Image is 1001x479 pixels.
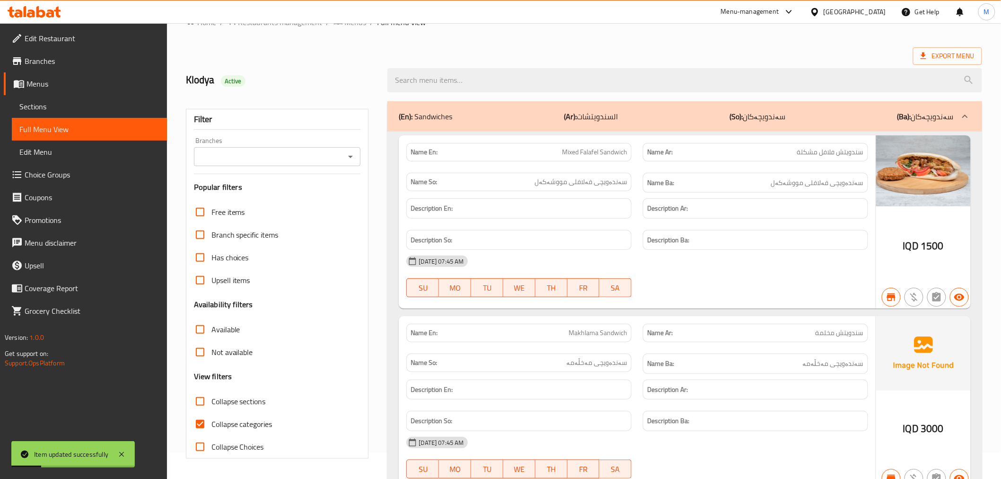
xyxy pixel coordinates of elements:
strong: Description Ar: [647,203,688,214]
div: Item updated successfully [34,449,108,460]
a: Upsell [4,254,167,277]
button: Available [950,288,969,307]
button: TH [536,278,568,297]
span: Collapse sections [211,396,266,407]
h2: Klodya [186,73,377,87]
span: MO [443,281,467,295]
span: M [984,7,990,17]
span: SA [603,281,628,295]
p: سەندویچەکان [897,111,954,122]
span: Has choices [211,252,249,263]
a: Choice Groups [4,163,167,186]
span: Choice Groups [25,169,159,180]
span: WE [507,462,532,476]
button: MO [439,278,471,297]
strong: Description Ba: [647,234,689,246]
strong: Name Ba: [647,177,674,189]
span: Coverage Report [25,283,159,294]
span: سندويتش فلافل مشكلة [797,147,864,157]
button: TU [471,278,503,297]
a: Home [186,17,216,28]
span: سەندەویچی فەلافلی مووشەکەل [535,177,627,187]
a: Menus [334,16,367,28]
span: 1500 [921,237,944,255]
span: Available [211,324,240,335]
a: Grocery Checklist [4,300,167,322]
h3: Popular filters [194,182,361,193]
img: %D9%81%D9%84%D8%A7%D9%84%D9%81%D9%84_%D9%85%D8%B4%D9%83%D9%84637993432723238534.jpg [876,135,971,206]
strong: Description En: [411,203,453,214]
button: TH [536,460,568,479]
li: / [326,17,330,28]
span: TH [539,281,564,295]
span: [DATE] 07:45 AM [415,257,467,266]
span: SA [603,462,628,476]
strong: Description So: [411,415,452,427]
span: IQD [903,419,919,438]
span: Full menu view [378,17,426,28]
span: Menus [26,78,159,89]
span: Upsell items [211,275,250,286]
p: السندويتشات [564,111,618,122]
strong: Name En: [411,328,438,338]
a: Promotions [4,209,167,231]
span: Upsell [25,260,159,271]
span: Promotions [25,214,159,226]
a: Support.OpsPlatform [5,357,65,369]
strong: Name So: [411,177,437,187]
strong: Name So: [411,358,437,368]
span: Export Menu [913,47,982,65]
span: FR [571,281,596,295]
button: SA [599,278,632,297]
span: Edit Restaurant [25,33,159,44]
b: (So): [730,109,743,124]
b: (En): [399,109,413,124]
span: TU [475,281,500,295]
span: Export Menu [921,50,975,62]
span: Grocery Checklist [25,305,159,317]
input: search [387,68,982,92]
span: FR [571,462,596,476]
button: SA [599,460,632,479]
span: سندويتش مخلمة [816,328,864,338]
button: WE [503,278,536,297]
span: 1.0.0 [29,331,44,344]
button: WE [503,460,536,479]
strong: Name Ar: [647,328,673,338]
span: Full Menu View [19,124,159,135]
span: [DATE] 07:45 AM [415,438,467,447]
b: (Ba): [897,109,911,124]
h3: View filters [194,371,232,382]
span: Branch specific items [211,229,279,240]
a: Menus [4,72,167,95]
span: TU [475,462,500,476]
span: Collapse Choices [211,441,264,452]
span: سەندەویچی فەلافلی مووشەکەل [771,177,864,189]
p: Sandwiches [399,111,452,122]
strong: Description En: [411,384,453,396]
span: TH [539,462,564,476]
span: Mixed Falafel Sandwich [562,147,627,157]
strong: Description Ar: [647,384,688,396]
button: Branch specific item [882,288,901,307]
span: Get support on: [5,347,48,360]
b: (Ar): [564,109,577,124]
span: Active [221,77,246,86]
p: سەندویچەکان [730,111,786,122]
span: Menus [345,17,367,28]
strong: Description Ba: [647,415,689,427]
button: MO [439,460,471,479]
a: Full Menu View [12,118,167,141]
span: سەندەویچی مەخڵەمە [566,358,627,368]
button: FR [568,460,600,479]
a: Edit Restaurant [4,27,167,50]
a: Branches [4,50,167,72]
li: / [220,17,223,28]
span: Branches [25,55,159,67]
div: [GEOGRAPHIC_DATA] [824,7,886,17]
span: Edit Menu [19,146,159,158]
div: Active [221,75,246,87]
strong: Name Ar: [647,147,673,157]
button: TU [471,460,503,479]
a: Restaurants management [227,16,323,28]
